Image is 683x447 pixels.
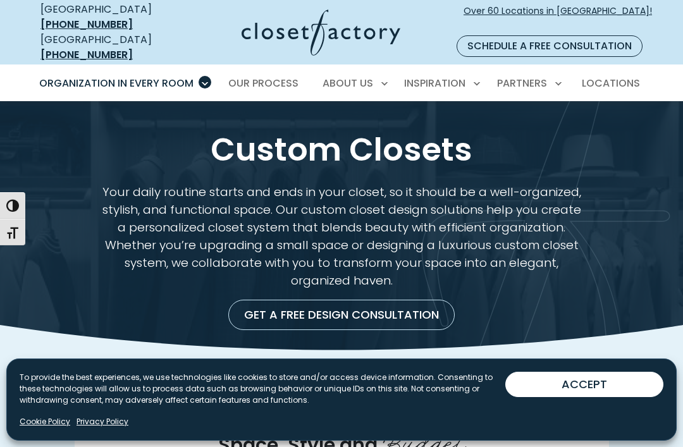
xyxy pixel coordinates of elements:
[20,372,505,406] p: To provide the best experiences, we use technologies like cookies to store and/or access device i...
[497,76,547,90] span: Partners
[49,132,634,168] h1: Custom Closets
[242,9,400,56] img: Closet Factory Logo
[457,35,643,57] a: Schedule a Free Consultation
[40,47,133,62] a: [PHONE_NUMBER]
[228,300,455,330] a: Get a Free Design Consultation
[30,66,653,101] nav: Primary Menu
[39,76,194,90] span: Organization in Every Room
[323,76,373,90] span: About Us
[505,372,663,397] button: ACCEPT
[464,4,652,31] span: Over 60 Locations in [GEOGRAPHIC_DATA]!
[40,17,133,32] a: [PHONE_NUMBER]
[40,32,178,63] div: [GEOGRAPHIC_DATA]
[20,416,70,427] a: Cookie Policy
[77,416,128,427] a: Privacy Policy
[99,183,584,290] p: Your daily routine starts and ends in your closet, so it should be a well-organized, stylish, and...
[404,76,465,90] span: Inspiration
[582,76,640,90] span: Locations
[40,2,178,32] div: [GEOGRAPHIC_DATA]
[228,76,298,90] span: Our Process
